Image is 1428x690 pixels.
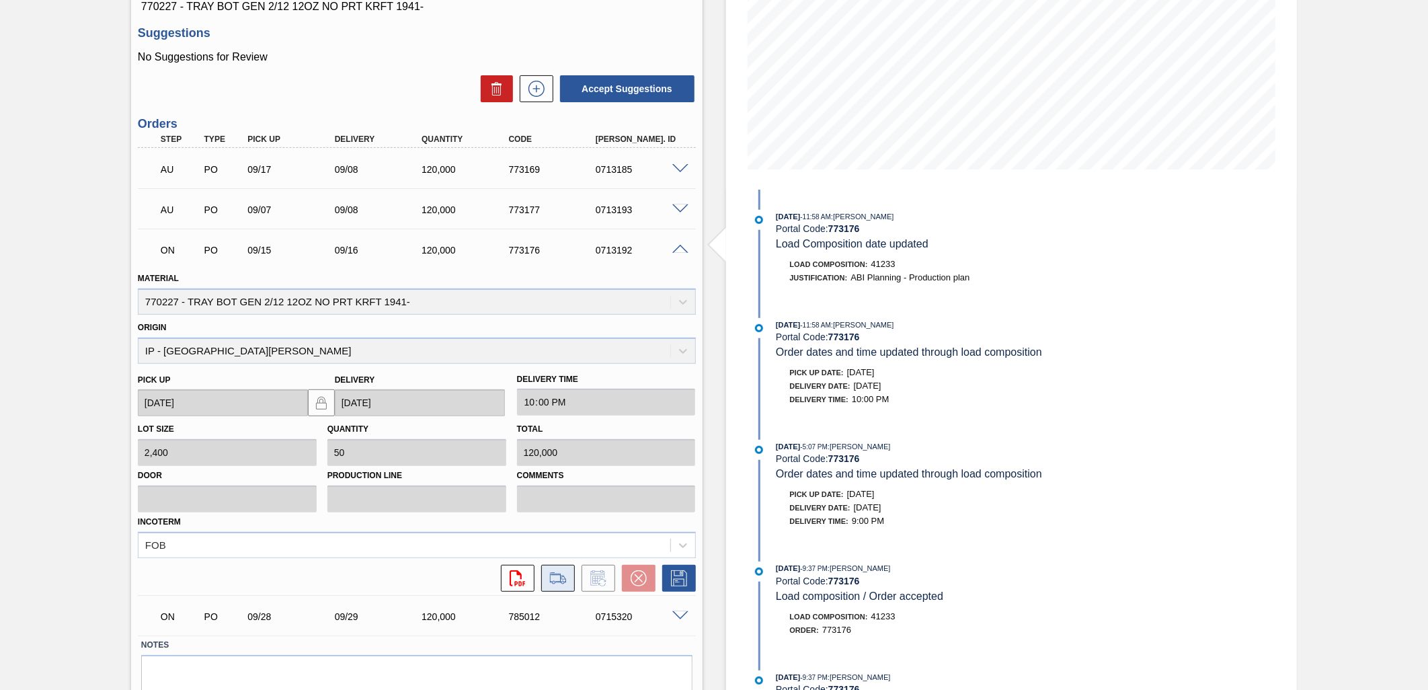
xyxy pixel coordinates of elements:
[560,75,695,102] button: Accept Suggestions
[656,565,696,592] div: Save Order
[776,673,800,681] span: [DATE]
[138,424,174,434] label: Lot size
[776,213,800,221] span: [DATE]
[331,611,430,622] div: 09/29/2025
[141,636,692,655] label: Notes
[201,245,247,256] div: Purchase order
[828,223,860,234] strong: 773176
[534,565,575,592] div: Go to Load Composition
[141,1,692,13] span: 770227 - TRAY BOT GEN 2/12 12OZ NO PRT KRFT 1941-
[244,611,342,622] div: 09/28/2025
[755,446,763,454] img: atual
[776,321,800,329] span: [DATE]
[852,516,884,526] span: 9:00 PM
[828,576,860,586] strong: 773176
[790,490,844,498] span: Pick up Date:
[790,382,850,390] span: Delivery Date:
[517,370,696,389] label: Delivery Time
[801,321,832,329] span: - 11:58 AM
[801,565,828,572] span: - 9:37 PM
[161,164,200,175] p: AU
[161,611,200,622] p: ON
[138,389,308,416] input: mm/dd/yyyy
[331,204,430,215] div: 09/08/2025
[755,677,763,685] img: atual
[776,590,943,602] span: Load composition / Order accepted
[308,389,335,416] button: locked
[327,466,506,486] label: Production Line
[138,466,317,486] label: Door
[494,565,534,592] div: Open PDF file
[513,75,553,102] div: New suggestion
[335,375,375,385] label: Delivery
[852,394,889,404] span: 10:00 PM
[871,611,896,621] span: 41233
[801,674,828,681] span: - 9:37 PM
[847,489,875,499] span: [DATE]
[755,216,763,224] img: atual
[418,164,516,175] div: 120,000
[822,625,851,635] span: 773176
[615,565,656,592] div: Cancel Order
[828,332,860,342] strong: 773176
[575,565,615,592] div: Inform order change
[790,395,848,404] span: Delivery Time :
[138,51,696,63] p: No Suggestions for Review
[790,626,819,634] span: Order :
[828,443,891,451] span: : [PERSON_NAME]
[755,568,763,576] img: atual
[474,75,513,102] div: Delete Suggestions
[244,135,342,144] div: Pick up
[847,367,875,377] span: [DATE]
[157,235,203,265] div: Negotiating Order
[138,26,696,40] h3: Suggestions
[418,135,516,144] div: Quantity
[138,117,696,131] h3: Orders
[418,611,516,622] div: 120,000
[138,517,181,527] label: Incoterm
[506,204,604,215] div: 773177
[776,468,1042,480] span: Order dates and time updated through load composition
[592,164,690,175] div: 0713185
[828,453,860,464] strong: 773176
[244,245,342,256] div: 09/15/2025
[157,155,203,184] div: Awaiting Unload
[418,245,516,256] div: 120,000
[776,443,800,451] span: [DATE]
[201,164,247,175] div: Purchase order
[161,204,200,215] p: AU
[161,245,200,256] p: ON
[871,259,896,269] span: 41233
[138,375,171,385] label: Pick up
[138,323,167,332] label: Origin
[790,504,850,512] span: Delivery Date:
[790,274,848,282] span: Justification:
[244,164,342,175] div: 09/17/2025
[776,238,928,250] span: Load Composition date updated
[201,204,247,215] div: Purchase order
[801,443,828,451] span: - 5:07 PM
[801,213,832,221] span: - 11:58 AM
[790,369,844,377] span: Pick up Date:
[592,135,690,144] div: [PERSON_NAME]. ID
[313,395,329,411] img: locked
[776,453,1095,464] div: Portal Code:
[157,195,203,225] div: Awaiting Unload
[592,611,690,622] div: 0715320
[517,466,696,486] label: Comments
[850,272,969,282] span: ABI Planning - Production plan
[506,164,604,175] div: 773169
[331,135,430,144] div: Delivery
[506,135,604,144] div: Code
[776,576,1095,586] div: Portal Code:
[790,260,868,268] span: Load Composition :
[331,164,430,175] div: 09/08/2025
[854,381,881,391] span: [DATE]
[553,74,696,104] div: Accept Suggestions
[517,424,543,434] label: Total
[201,611,247,622] div: Purchase order
[244,204,342,215] div: 09/07/2025
[776,223,1095,234] div: Portal Code:
[201,135,247,144] div: Type
[506,245,604,256] div: 773176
